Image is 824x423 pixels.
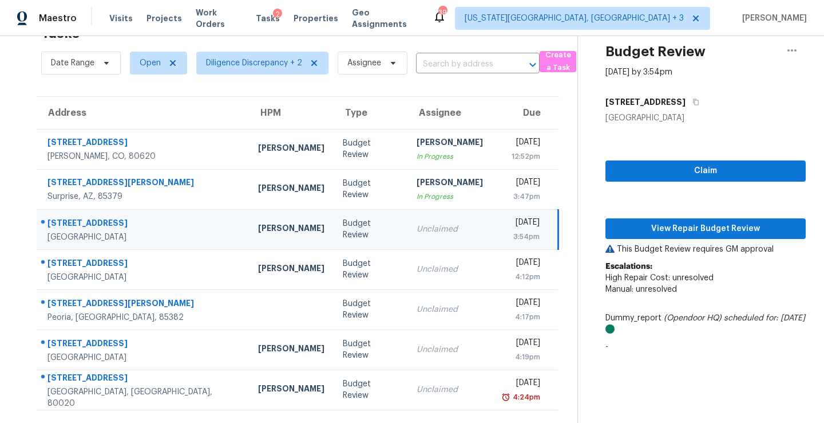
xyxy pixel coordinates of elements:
[501,217,539,231] div: [DATE]
[256,14,280,22] span: Tasks
[47,136,240,151] div: [STREET_ADDRESS]
[501,311,540,323] div: 4:17pm
[417,191,483,202] div: In Progress
[343,138,398,160] div: Budget Review
[196,7,243,30] span: Work Orders
[501,297,540,311] div: [DATE]
[47,312,240,323] div: Peoria, [GEOGRAPHIC_DATA], 85382
[416,56,508,73] input: Search by address
[417,344,483,355] div: Unclaimed
[417,384,483,395] div: Unclaimed
[47,151,240,162] div: [PERSON_NAME], CO, 80620
[501,271,540,283] div: 4:12pm
[258,383,324,397] div: [PERSON_NAME]
[140,57,161,69] span: Open
[249,97,334,129] th: HPM
[417,136,483,151] div: [PERSON_NAME]
[501,337,540,351] div: [DATE]
[51,57,94,69] span: Date Range
[334,97,407,129] th: Type
[501,351,540,363] div: 4:19pm
[47,257,240,272] div: [STREET_ADDRESS]
[47,232,240,243] div: [GEOGRAPHIC_DATA]
[501,191,540,202] div: 3:47pm
[343,258,398,281] div: Budget Review
[664,314,722,322] i: (Opendoor HQ)
[605,218,806,240] button: View Repair Budget Review
[510,391,540,403] div: 4:24pm
[501,377,540,391] div: [DATE]
[501,136,540,151] div: [DATE]
[206,57,302,69] span: Diligence Discrepancy + 2
[109,13,133,24] span: Visits
[47,372,240,386] div: [STREET_ADDRESS]
[47,272,240,283] div: [GEOGRAPHIC_DATA]
[605,46,706,57] h2: Budget Review
[724,314,805,322] i: scheduled for: [DATE]
[258,182,324,197] div: [PERSON_NAME]
[47,386,240,409] div: [GEOGRAPHIC_DATA], [GEOGRAPHIC_DATA], 80020
[438,7,446,18] div: 39
[605,160,806,182] button: Claim
[605,312,806,335] div: Dummy_report
[41,28,80,39] h2: Tasks
[615,164,797,178] span: Claim
[492,97,558,129] th: Due
[417,224,483,235] div: Unclaimed
[545,49,571,75] span: Create a Task
[343,378,398,401] div: Budget Review
[417,177,483,191] div: [PERSON_NAME]
[146,13,182,24] span: Projects
[605,263,652,271] b: Escalations:
[501,177,540,191] div: [DATE]
[347,57,381,69] span: Assignee
[343,218,398,241] div: Budget Review
[407,97,492,129] th: Assignee
[37,97,249,129] th: Address
[417,264,483,275] div: Unclaimed
[615,222,797,236] span: View Repair Budget Review
[605,285,677,293] span: Manual: unresolved
[47,177,240,191] div: [STREET_ADDRESS][PERSON_NAME]
[352,7,419,30] span: Geo Assignments
[47,352,240,363] div: [GEOGRAPHIC_DATA]
[540,51,576,72] button: Create a Task
[258,343,324,357] div: [PERSON_NAME]
[47,338,240,352] div: [STREET_ADDRESS]
[501,231,539,242] div: 3:54pm
[605,244,806,255] p: This Budget Review requires GM approval
[258,263,324,277] div: [PERSON_NAME]
[258,222,324,237] div: [PERSON_NAME]
[258,142,324,156] div: [PERSON_NAME]
[343,298,398,321] div: Budget Review
[501,391,510,403] img: Overdue Alarm Icon
[343,338,398,361] div: Budget Review
[525,57,541,73] button: Open
[605,112,806,124] div: [GEOGRAPHIC_DATA]
[294,13,338,24] span: Properties
[605,341,806,352] p: -
[47,217,240,232] div: [STREET_ADDRESS]
[273,9,282,20] div: 2
[417,151,483,162] div: In Progress
[686,92,701,112] button: Copy Address
[738,13,807,24] span: [PERSON_NAME]
[501,257,540,271] div: [DATE]
[343,178,398,201] div: Budget Review
[39,13,77,24] span: Maestro
[465,13,684,24] span: [US_STATE][GEOGRAPHIC_DATA], [GEOGRAPHIC_DATA] + 3
[605,66,672,78] div: [DATE] by 3:54pm
[47,191,240,202] div: Surprise, AZ, 85379
[501,151,540,162] div: 12:52pm
[417,304,483,315] div: Unclaimed
[605,96,686,108] h5: [STREET_ADDRESS]
[47,297,240,312] div: [STREET_ADDRESS][PERSON_NAME]
[605,274,714,282] span: High Repair Cost: unresolved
